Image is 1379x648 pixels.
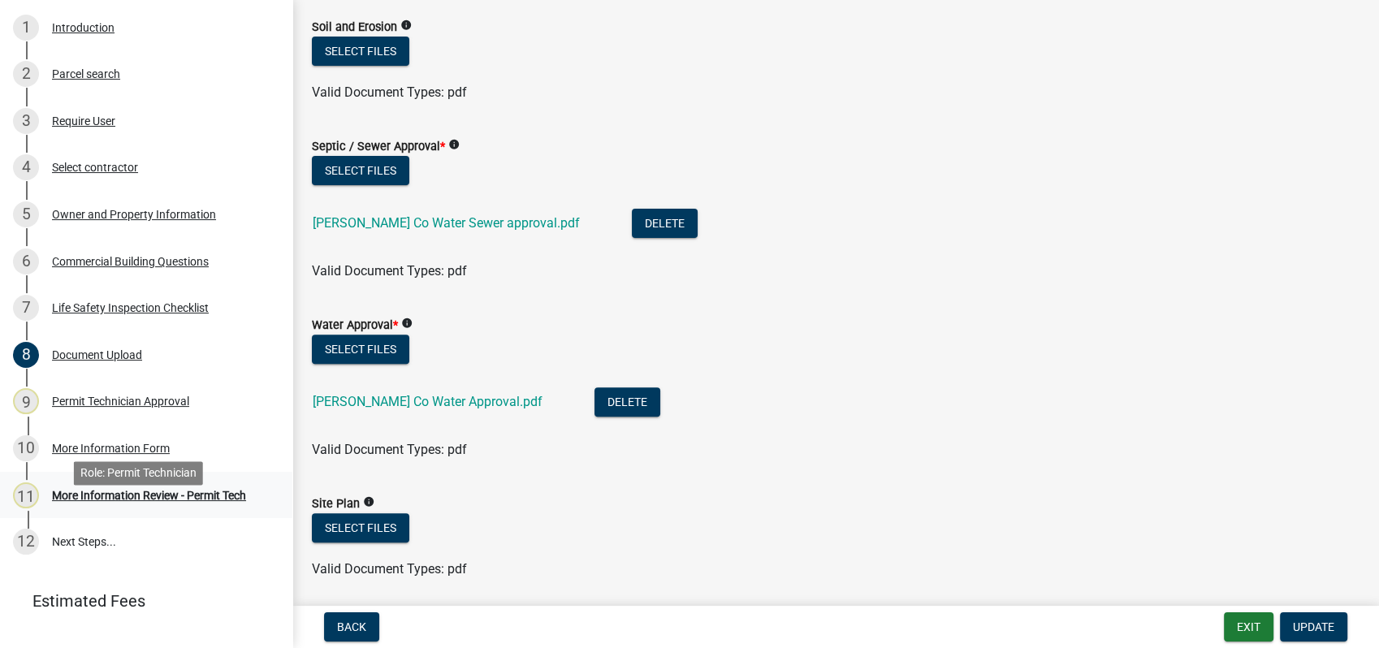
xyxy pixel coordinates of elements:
[52,443,170,454] div: More Information Form
[52,22,115,33] div: Introduction
[52,395,189,407] div: Permit Technician Approval
[312,320,398,331] label: Water Approval
[363,496,374,508] i: info
[312,84,467,100] span: Valid Document Types: pdf
[74,461,203,485] div: Role: Permit Technician
[13,201,39,227] div: 5
[632,217,698,232] wm-modal-confirm: Delete Document
[13,435,39,461] div: 10
[337,620,366,633] span: Back
[313,394,543,409] a: [PERSON_NAME] Co Water Approval.pdf
[401,318,413,329] i: info
[52,302,209,313] div: Life Safety Inspection Checklist
[52,68,120,80] div: Parcel search
[13,295,39,321] div: 7
[632,209,698,238] button: Delete
[594,395,660,411] wm-modal-confirm: Delete Document
[312,335,409,364] button: Select files
[13,108,39,134] div: 3
[13,529,39,555] div: 12
[312,156,409,185] button: Select files
[312,37,409,66] button: Select files
[312,499,360,510] label: Site Plan
[52,490,246,501] div: More Information Review - Permit Tech
[13,248,39,274] div: 6
[312,561,467,577] span: Valid Document Types: pdf
[1224,612,1273,642] button: Exit
[594,387,660,417] button: Delete
[312,22,397,33] label: Soil and Erosion
[52,162,138,173] div: Select contractor
[13,154,39,180] div: 4
[400,19,412,31] i: info
[448,139,460,150] i: info
[52,349,142,361] div: Document Upload
[13,482,39,508] div: 11
[324,612,379,642] button: Back
[13,585,266,617] a: Estimated Fees
[13,388,39,414] div: 9
[312,513,409,542] button: Select files
[52,209,216,220] div: Owner and Property Information
[52,256,209,267] div: Commercial Building Questions
[312,263,467,279] span: Valid Document Types: pdf
[312,442,467,457] span: Valid Document Types: pdf
[13,15,39,41] div: 1
[13,61,39,87] div: 2
[312,141,445,153] label: Septic / Sewer Approval
[13,342,39,368] div: 8
[1293,620,1334,633] span: Update
[1280,612,1347,642] button: Update
[52,115,115,127] div: Require User
[313,215,580,231] a: [PERSON_NAME] Co Water Sewer approval.pdf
